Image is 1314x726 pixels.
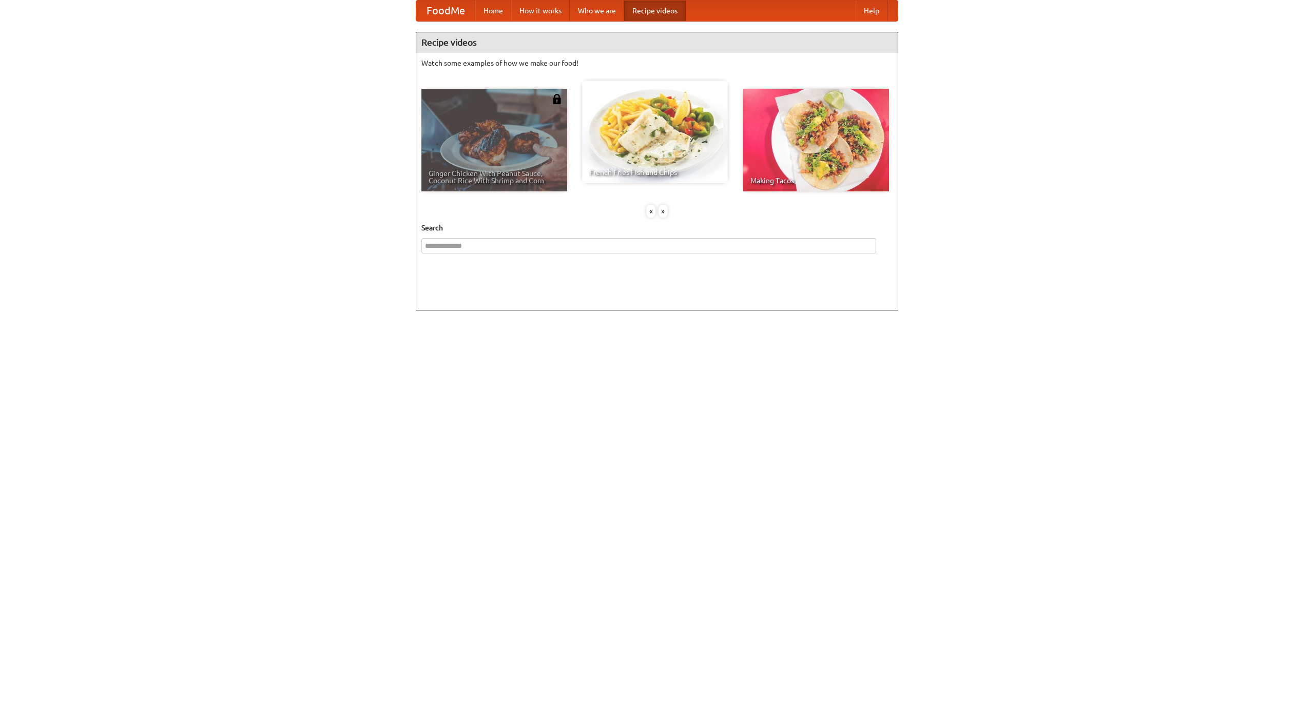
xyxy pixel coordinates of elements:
a: Home [475,1,511,21]
a: French Fries Fish and Chips [582,81,728,183]
span: French Fries Fish and Chips [589,169,721,176]
h4: Recipe videos [416,32,898,53]
p: Watch some examples of how we make our food! [421,58,893,68]
div: » [659,205,668,218]
a: Making Tacos [743,89,889,191]
span: Making Tacos [750,177,882,184]
img: 483408.png [552,94,562,104]
a: Who we are [570,1,624,21]
div: « [646,205,655,218]
a: How it works [511,1,570,21]
a: FoodMe [416,1,475,21]
a: Help [856,1,887,21]
a: Recipe videos [624,1,686,21]
h5: Search [421,223,893,233]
